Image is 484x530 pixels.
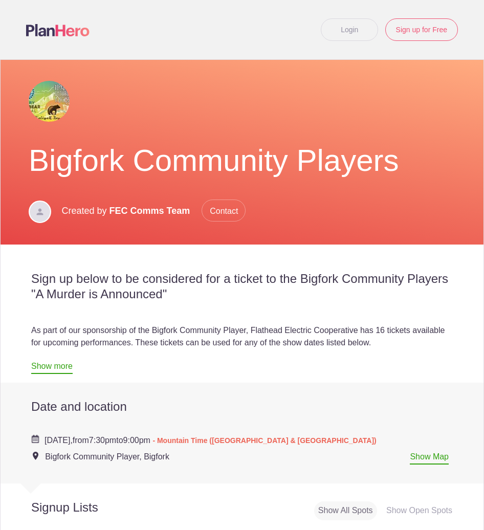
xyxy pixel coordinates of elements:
[45,436,73,445] span: [DATE],
[109,206,190,216] span: FEC Comms Team
[152,436,376,445] span: - Mountain Time ([GEOGRAPHIC_DATA] & [GEOGRAPHIC_DATA])
[89,436,116,445] span: 7:30pm
[202,200,246,222] span: Contact
[321,18,378,41] a: Login
[29,201,51,223] img: Davatar
[31,271,453,302] h2: Sign up below to be considered for a ticket to the Bigfork Community Players "A Murder is Announced"
[385,18,458,41] a: Sign up for Free
[31,399,453,414] h2: Date and location
[45,436,377,445] span: from to
[31,324,453,349] div: As part of our sponsorship of the Bigfork Community Player, Flathead Electric Cooperative has 16 ...
[314,501,377,520] div: Show All Spots
[1,500,162,515] h2: Signup Lists
[382,501,456,520] div: Show Open Spots
[29,81,70,122] img: Great bear
[410,452,449,465] a: Show Map
[123,436,150,445] span: 9:00pm
[26,24,90,36] img: Logo main planhero
[33,452,38,460] img: Event location
[61,200,246,222] p: Created by
[29,142,455,179] h1: Bigfork Community Players
[31,362,73,374] a: Show more
[45,452,169,461] span: Bigfork Community Player, Bigfork
[31,435,39,443] img: Cal purple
